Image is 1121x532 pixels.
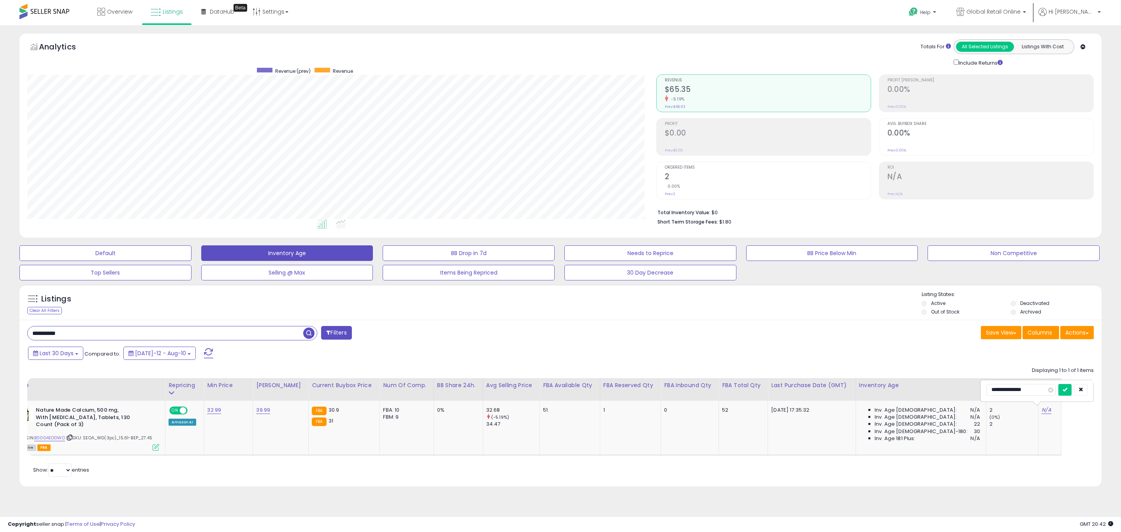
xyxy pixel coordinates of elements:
button: Inventory Age [201,245,373,261]
span: 30.9 [329,406,339,414]
small: Prev: $68.93 [665,104,685,109]
div: Include Returns [948,58,1012,67]
label: Active [931,300,945,307]
div: Min Price [207,381,250,389]
button: BB Price Below Min [746,245,918,261]
button: Actions [1060,326,1094,339]
h2: $0.00 [665,129,871,139]
span: Revenue (prev) [275,68,311,74]
div: 2 [989,421,1038,428]
div: Clear All Filters [27,307,62,314]
div: [DATE] 17:35:32 [771,407,850,414]
h2: $65.35 [665,85,871,95]
span: Profit [665,122,871,126]
span: Revenue [333,68,353,74]
small: Prev: N/A [887,192,903,196]
span: Avg. Buybox Share [887,122,1093,126]
a: 39.99 [256,406,270,414]
small: (0%) [989,414,1000,420]
small: -5.19% [668,96,685,102]
h2: N/A [887,172,1093,183]
div: Inventory Age [859,381,983,389]
span: Revenue [665,78,871,83]
b: Total Inventory Value: [657,209,710,216]
button: Items Being Repriced [383,265,555,280]
h5: Analytics [39,41,91,54]
span: Global Retail Online [966,8,1021,16]
span: N/A [970,407,980,414]
span: Inv. Age [DEMOGRAPHIC_DATA]-180: [875,428,968,435]
span: OFF [186,407,199,414]
span: Listings [163,8,183,16]
div: 52 [722,407,762,414]
div: 32.68 [486,407,539,414]
div: FBA: 10 [383,407,427,414]
span: Compared to: [84,350,120,358]
span: ON [170,407,180,414]
button: Needs to Reprice [564,245,736,261]
span: Show: entries [33,466,89,474]
div: Repricing [169,381,200,389]
span: Ordered Items [665,166,871,170]
span: Inv. Age 181 Plus: [875,435,915,442]
span: All listings currently available for purchase on Amazon [18,444,36,451]
span: Columns [1028,329,1052,336]
span: 22 [974,421,980,428]
i: Get Help [908,7,918,17]
span: Help [920,9,931,16]
span: DataHub [210,8,234,16]
span: Profit [PERSON_NAME] [887,78,1093,83]
div: Last Purchase Date (GMT) [771,381,852,389]
span: Hi [PERSON_NAME] [1049,8,1095,16]
h2: 0.00% [887,129,1093,139]
div: FBA Total Qty [722,381,764,389]
div: 0% [437,407,477,414]
h5: Listings [41,294,71,305]
button: Default [19,245,192,261]
button: Non Competitive [928,245,1100,261]
div: 2 [989,407,1038,414]
span: Inv. Age [DEMOGRAPHIC_DATA]: [875,407,957,414]
div: Num of Comp. [383,381,430,389]
span: N/A [970,435,980,442]
h2: 2 [665,172,871,183]
small: FBA [312,407,326,415]
button: Last 30 Days [28,347,83,360]
button: Columns [1023,326,1059,339]
small: Prev: 0.00% [887,148,906,153]
button: [DATE]-12 - Aug-10 [123,347,196,360]
span: N/A [970,414,980,421]
li: $0 [657,207,1088,217]
div: 34.47 [486,421,539,428]
a: N/A [1042,406,1051,414]
div: Tooltip anchor [234,4,247,12]
label: Archived [1020,308,1041,315]
label: Out of Stock [931,308,959,315]
button: BB Drop in 7d [383,245,555,261]
label: Deactivated [1020,300,1049,307]
span: 30 [974,428,980,435]
small: (-5.19%) [491,414,509,420]
span: Inv. Age [DEMOGRAPHIC_DATA]: [875,414,957,421]
div: 51 [543,407,594,414]
small: Prev: 0.00% [887,104,906,109]
button: Top Sellers [19,265,192,280]
b: Short Term Storage Fees: [657,218,718,225]
div: Current Buybox Price [312,381,376,389]
div: Avg Selling Price [486,381,536,389]
small: Prev: $0.00 [665,148,683,153]
div: FBA Reserved Qty [603,381,658,389]
span: Last 30 Days [40,349,74,357]
b: Nature Made Calcium, 500 mg, With [MEDICAL_DATA], Tablets, 130 Count (Pack of 3) [36,407,130,430]
a: Help [903,1,944,25]
span: Inv. Age [DEMOGRAPHIC_DATA]: [875,421,957,428]
span: | SKU: SEOA_WG(3pc)_15.61-BEP_27.45 [66,435,152,441]
small: Prev: 2 [665,192,675,196]
span: FBA [37,444,51,451]
div: BB Share 24h. [437,381,480,389]
small: FBA [312,417,326,426]
span: [DATE]-12 - Aug-10 [135,349,186,357]
button: Selling @ Max [201,265,373,280]
button: 30 Day Decrease [564,265,736,280]
small: 0.00% [665,183,680,189]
